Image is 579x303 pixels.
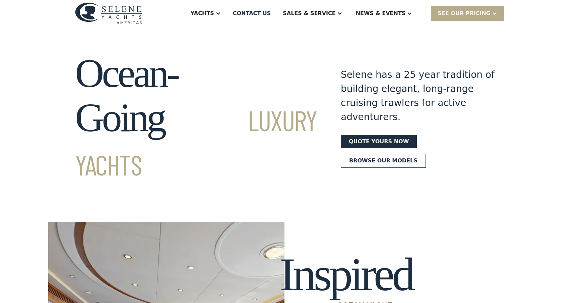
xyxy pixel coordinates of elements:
[341,135,417,148] a: Quote yours now
[233,9,271,17] div: Contact US
[75,103,317,181] span: Luxury Yachts
[191,9,214,17] div: Yachts
[438,9,491,17] div: SEE Our Pricing
[75,2,142,24] img: logo
[356,9,406,17] div: News & EVENTS
[75,51,317,184] h1: Ocean-Going
[341,154,426,168] a: Browse our models
[431,6,504,20] div: SEE Our Pricing
[283,9,335,17] div: Sales & Service
[341,68,495,124] div: Selene has a 25 year tradition of building elegant, long-range cruising trawlers for active adven...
